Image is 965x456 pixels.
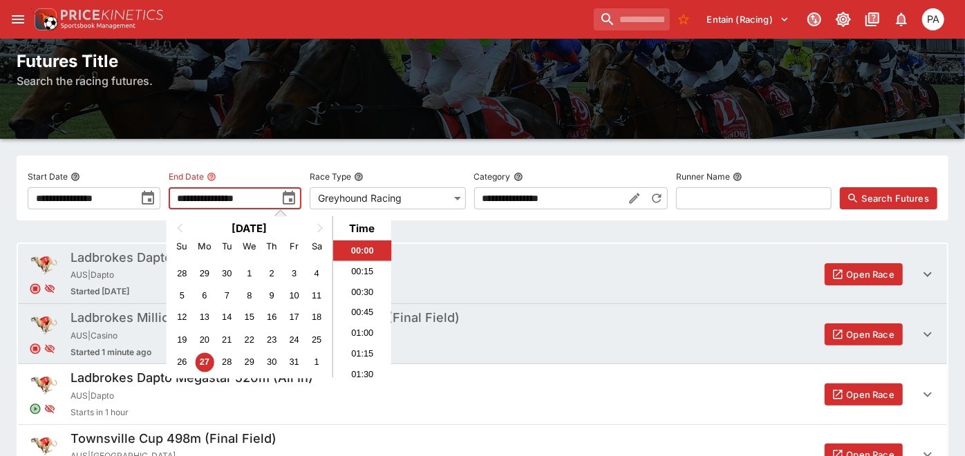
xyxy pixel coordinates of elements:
div: Choose Thursday, October 30th, 2025 [263,353,281,372]
div: Monday [195,236,214,255]
button: toggle date time picker [135,186,160,211]
button: toggle date time picker [277,186,301,211]
span: Started [DATE] [71,285,345,298]
svg: Closed [29,343,41,355]
div: Choose Wednesday, October 1st, 2025 [240,263,259,282]
div: Choose Thursday, October 23rd, 2025 [263,331,281,350]
button: Reset Category to All Racing [646,187,668,209]
div: Choose Tuesday, September 30th, 2025 [218,263,236,282]
svg: Hidden [44,343,55,354]
h2: Futures Title [17,50,948,72]
img: greyhound_racing.png [29,310,59,340]
button: open drawer [6,7,30,32]
div: Sunday [173,236,191,255]
li: 01:15 [333,344,392,365]
button: Peter Addley [918,4,948,35]
button: Category [514,172,523,182]
span: Starts in 1 hour [71,406,313,419]
button: Runner Name [733,172,742,182]
div: Month October, 2025 [171,261,328,373]
div: Time [337,222,388,235]
div: Choose Saturday, October 18th, 2025 [308,308,326,327]
div: Choose Thursday, October 2nd, 2025 [263,263,281,282]
div: Thursday [263,236,281,255]
button: Ladbrokes Million Dollar Chase Regional Final 484m (Final Field)AUS|CasinoStarted 1 minute agoOpe... [18,304,947,364]
div: Choose Wednesday, October 29th, 2025 [240,353,259,372]
ul: Time [333,240,392,378]
svg: Open [29,403,41,415]
span: AUS | Dapto [71,389,313,403]
button: Race Type [354,172,364,182]
svg: Closed [29,283,41,295]
div: Choose Friday, October 17th, 2025 [285,308,303,327]
div: Choose Tuesday, October 14th, 2025 [218,308,236,327]
li: 00:15 [333,261,392,282]
button: Ladbrokes Dapto Megastar 520m (Final Field)AUS|DaptoStarted [DATE]Open Race [18,244,947,304]
span: AUS | Dapto [71,268,345,282]
h5: Ladbrokes Dapto Megastar 520m (Final Field) [71,249,345,265]
button: Open Race [825,263,903,285]
img: PriceKinetics Logo [30,6,58,33]
svg: Hidden [44,403,55,415]
h6: Search the racing futures. [17,73,948,89]
div: Choose Tuesday, October 21st, 2025 [218,331,236,350]
button: Connected to PK [802,7,827,32]
div: Choose Date and Time [167,216,391,379]
div: Choose Sunday, October 12th, 2025 [173,308,191,327]
div: Choose Saturday, November 1st, 2025 [308,353,326,372]
div: Choose Friday, October 31st, 2025 [285,353,303,372]
span: Started 1 minute ago [71,345,460,359]
div: Choose Sunday, October 5th, 2025 [173,286,191,305]
div: Choose Thursday, October 9th, 2025 [263,286,281,305]
li: 01:30 [333,365,392,386]
button: Edit Category [624,187,646,209]
div: Choose Wednesday, October 22nd, 2025 [240,331,259,350]
input: search [594,8,670,30]
button: Previous Month [168,218,190,240]
div: Choose Saturday, October 11th, 2025 [308,286,326,305]
p: Start Date [28,171,68,182]
div: Choose Tuesday, October 28th, 2025 [218,353,236,372]
div: Choose Monday, October 20th, 2025 [195,331,214,350]
img: greyhound_racing.png [29,249,59,280]
div: Choose Saturday, October 25th, 2025 [308,331,326,350]
div: Choose Monday, September 29th, 2025 [195,263,214,282]
div: Choose Wednesday, October 15th, 2025 [240,308,259,327]
button: Open Race [825,323,903,345]
div: Choose Sunday, September 28th, 2025 [173,263,191,282]
h5: Townsville Cup 498m (Final Field) [71,430,277,446]
li: 00:30 [333,282,392,303]
div: Tuesday [218,236,236,255]
div: Choose Monday, October 13th, 2025 [195,308,214,327]
button: Toggle light/dark mode [831,7,856,32]
p: End Date [169,171,204,182]
div: Choose Saturday, October 4th, 2025 [308,263,326,282]
span: Search Futures [862,191,929,205]
button: Next Month [310,218,332,240]
div: Choose Friday, October 3rd, 2025 [285,263,303,282]
button: Notifications [889,7,914,32]
p: Runner Name [676,171,730,182]
div: Peter Addley [922,8,944,30]
div: Choose Thursday, October 16th, 2025 [263,308,281,327]
img: Sportsbook Management [61,23,135,29]
div: Choose Sunday, October 19th, 2025 [173,331,191,350]
li: 00:45 [333,303,392,323]
button: Ladbrokes Dapto Megastar 520m (All In)AUS|DaptoStarts in 1 hourOpen Race [18,364,947,424]
button: Documentation [860,7,885,32]
p: Category [474,171,511,182]
button: No Bookmarks [673,8,695,30]
div: Choose Wednesday, October 8th, 2025 [240,286,259,305]
li: 00:00 [333,240,392,261]
div: Saturday [308,236,326,255]
p: Race Type [310,171,351,182]
button: Search Futures [840,187,937,209]
button: End Date [207,172,216,182]
div: Choose Monday, October 27th, 2025 [195,353,214,372]
h2: [DATE] [167,222,332,235]
div: Choose Monday, October 6th, 2025 [195,286,214,305]
div: Choose Friday, October 24th, 2025 [285,331,303,350]
div: Choose Friday, October 10th, 2025 [285,286,303,305]
h5: Ladbrokes Dapto Megastar 520m (All In) [71,370,313,386]
div: Choose Tuesday, October 7th, 2025 [218,286,236,305]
